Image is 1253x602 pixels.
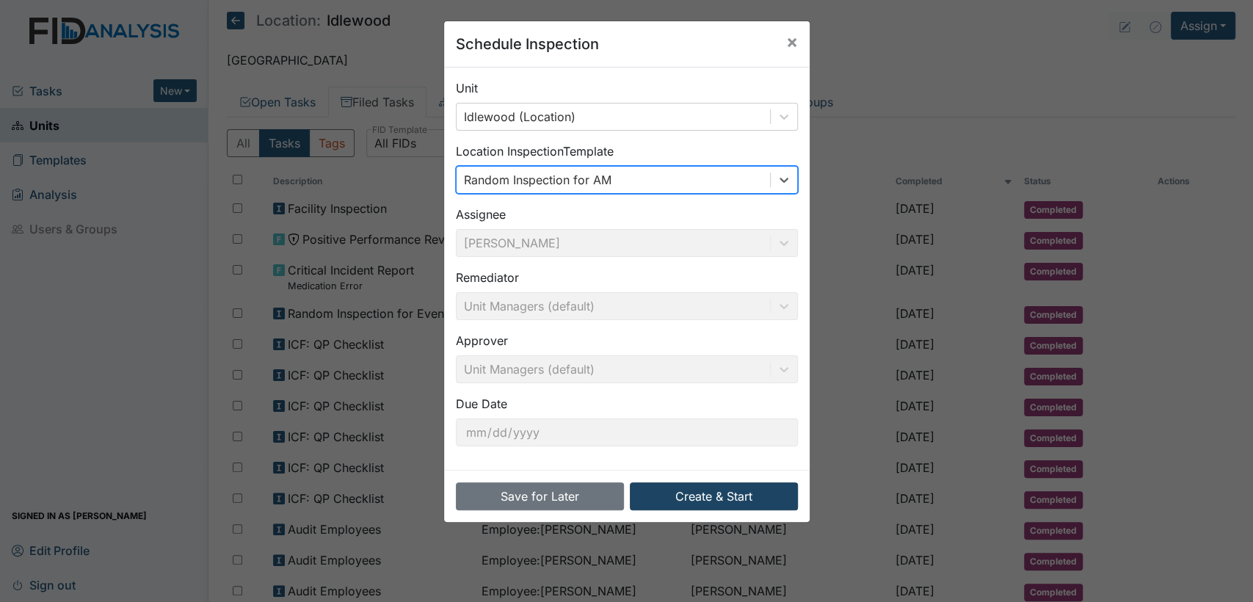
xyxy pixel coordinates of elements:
button: Save for Later [456,482,624,510]
h5: Schedule Inspection [456,33,599,55]
label: Unit [456,79,478,97]
label: Remediator [456,269,519,286]
button: Create & Start [630,482,798,510]
label: Approver [456,332,508,349]
button: Close [774,21,810,62]
label: Assignee [456,206,506,223]
span: × [786,31,798,52]
label: Location Inspection Template [456,142,614,160]
div: Idlewood (Location) [464,108,575,126]
label: Due Date [456,395,507,413]
div: Random Inspection for AM [464,171,611,189]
